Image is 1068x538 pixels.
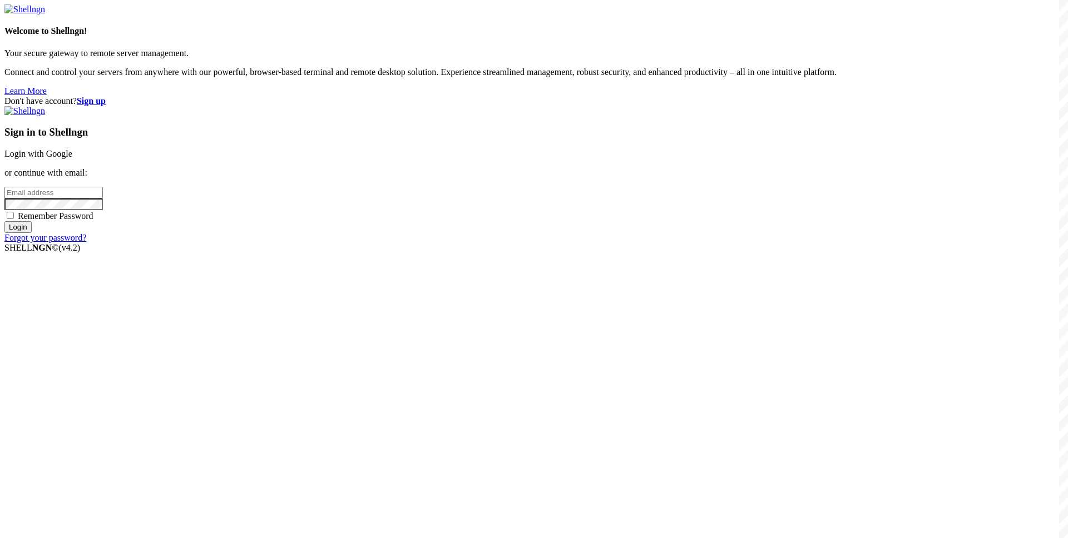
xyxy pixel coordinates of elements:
a: Learn More [4,86,47,96]
img: Shellngn [4,4,45,14]
img: Shellngn [4,106,45,116]
span: Remember Password [18,211,93,221]
span: 4.2.0 [59,243,81,252]
h3: Sign in to Shellngn [4,126,1064,138]
a: Login with Google [4,149,72,158]
a: Forgot your password? [4,233,86,242]
p: Connect and control your servers from anywhere with our powerful, browser-based terminal and remo... [4,67,1064,77]
span: SHELL © [4,243,80,252]
h4: Welcome to Shellngn! [4,26,1064,36]
p: Your secure gateway to remote server management. [4,48,1064,58]
input: Login [4,221,32,233]
p: or continue with email: [4,168,1064,178]
div: Don't have account? [4,96,1064,106]
input: Remember Password [7,212,14,219]
b: NGN [32,243,52,252]
a: Sign up [77,96,106,106]
input: Email address [4,187,103,198]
